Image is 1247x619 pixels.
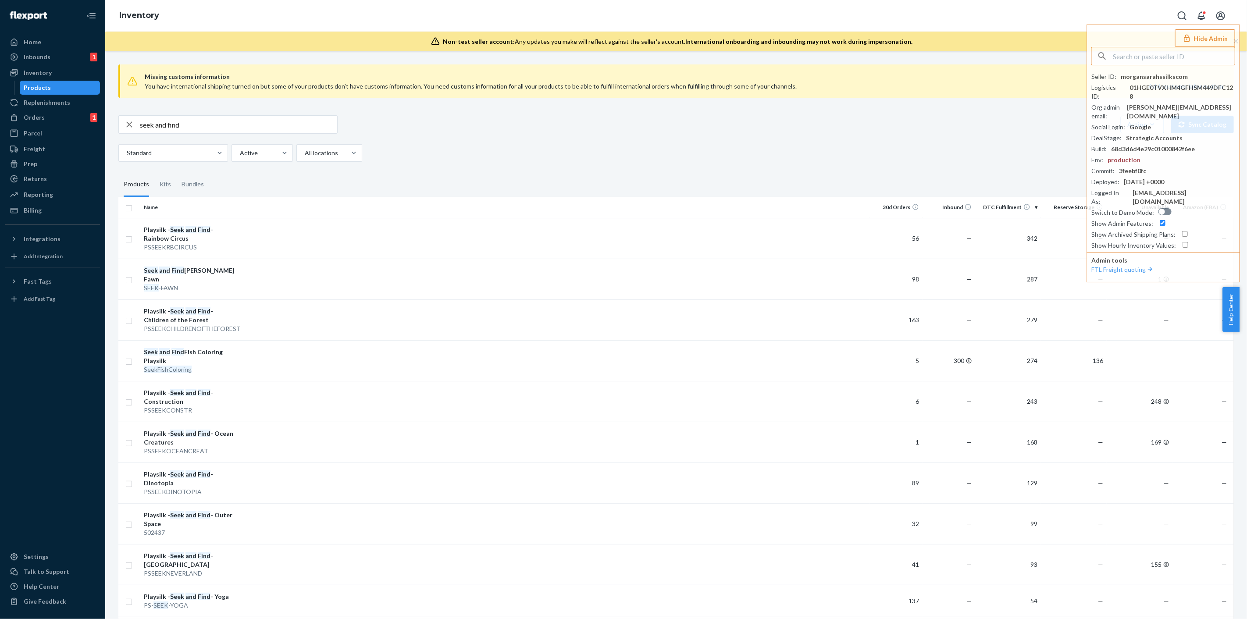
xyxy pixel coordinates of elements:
div: [DATE] +0000 [1124,178,1164,186]
em: and [159,348,170,356]
div: Kits [160,172,171,197]
div: Talk to Support [24,567,69,576]
a: Billing [5,203,100,217]
div: Products [24,83,51,92]
button: Open notifications [1193,7,1210,25]
td: 54 [975,585,1041,617]
span: Help Center [1222,287,1240,332]
td: 342 [975,218,1041,259]
span: — [1098,479,1103,487]
div: Logged In As : [1091,189,1128,206]
span: — [1222,597,1227,605]
em: and [159,267,170,274]
td: 129 [975,462,1041,503]
em: Seek [144,267,158,274]
div: DealStage : [1091,134,1122,142]
div: Give Feedback [24,597,66,606]
div: Seller ID : [1091,72,1116,81]
em: Find [198,226,210,233]
td: 99 [975,503,1041,544]
div: Show Hourly Inventory Values : [1091,241,1176,250]
a: Add Integration [5,249,100,263]
td: 169 [1107,422,1172,462]
th: Reserve Storage [1041,197,1107,218]
td: 5 [870,340,923,381]
td: 56 [870,218,923,259]
div: Playsilk - - [GEOGRAPHIC_DATA] [144,551,235,569]
div: [EMAIL_ADDRESS][DOMAIN_NAME] [1133,189,1235,206]
td: 136 [1041,340,1107,381]
div: PSSEEKCHILDRENOFTHEFOREST [144,324,235,333]
a: Help Center [5,580,100,594]
td: 163 [870,299,923,340]
img: Flexport logo [10,11,47,20]
td: 98 [870,259,923,299]
div: Playsilk - - Dinotopia [144,470,235,487]
button: Hide Admin [1175,29,1235,47]
div: Bundles [182,172,204,197]
em: Find [198,552,210,559]
em: Seek [170,593,184,600]
ol: breadcrumbs [112,3,166,28]
em: Find [171,267,184,274]
div: Products [124,172,149,197]
div: You have international shipping turned on but some of your products don’t have customs informatio... [145,82,1008,91]
em: Seek [170,470,184,478]
td: 41 [870,544,923,585]
div: Billing [24,206,42,215]
div: Playsilk - - Outer Space [144,511,235,528]
div: Org admin email : [1091,103,1123,121]
td: 93 [975,544,1041,585]
span: — [1098,597,1103,605]
div: Any updates you make will reflect against the seller's account. [443,37,913,46]
em: Find [198,307,210,315]
div: Google [1129,123,1151,132]
td: 279 [975,299,1041,340]
em: Find [198,593,210,600]
p: Admin tools [1091,256,1235,265]
div: Show Admin Features : [1091,219,1153,228]
em: Seek [144,348,158,356]
div: Returns [24,174,47,183]
input: Active [239,149,240,157]
a: Settings [5,550,100,564]
span: — [1222,438,1227,446]
span: — [966,479,972,487]
em: Find [171,348,184,356]
div: Playsilk - - Ocean Creatures [144,429,235,447]
a: Home [5,35,100,49]
div: 01HGE0TVXHM4GFHSM449DFC128 [1129,83,1235,101]
button: Open account menu [1212,7,1229,25]
td: 248 [1107,381,1172,422]
div: Add Integration [24,253,63,260]
span: — [1098,398,1103,405]
input: Search or paste seller ID [1113,47,1235,65]
div: Inventory [24,68,52,77]
div: Reporting [24,190,53,199]
span: — [1164,520,1169,527]
td: 168 [975,422,1041,462]
div: Home [24,38,41,46]
a: Products [20,81,100,95]
span: — [1164,316,1169,324]
em: and [185,511,196,519]
span: — [1222,357,1227,364]
div: PS- -YOGA [144,601,235,610]
span: — [1222,520,1227,527]
div: Show Archived Shipping Plans : [1091,230,1176,239]
div: Commit : [1091,167,1115,175]
div: Integrations [24,235,61,243]
div: Add Fast Tag [24,295,55,302]
div: Freight [24,145,45,153]
td: 89 [870,462,923,503]
em: SEEK [153,601,168,609]
span: — [1222,316,1227,324]
em: Find [198,511,210,519]
span: — [966,235,972,242]
div: Replenishments [24,98,70,107]
div: Strategic Accounts [1126,134,1183,142]
button: Fast Tags [5,274,100,288]
em: and [185,470,196,478]
em: Find [198,470,210,478]
em: and [185,226,196,233]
